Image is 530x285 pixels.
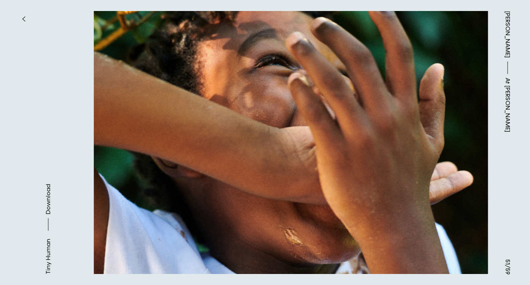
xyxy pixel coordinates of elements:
[44,239,53,274] div: Tiny Human
[44,184,53,235] button: Download asset
[503,11,512,58] a: [PERSON_NAME]
[503,78,512,132] span: At [PERSON_NAME]
[44,184,52,214] span: Download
